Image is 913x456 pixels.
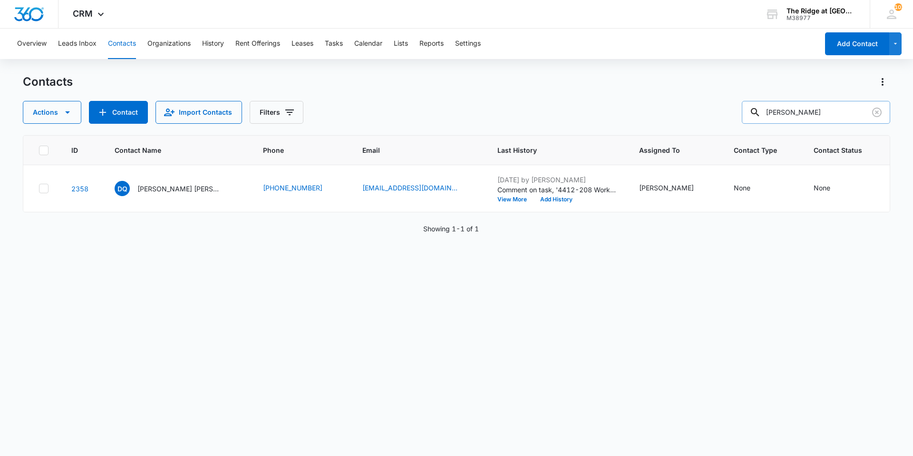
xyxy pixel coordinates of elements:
p: [PERSON_NAME] [PERSON_NAME] [PERSON_NAME] [PERSON_NAME] [PERSON_NAME] [137,184,223,194]
button: History [202,29,224,59]
div: Assigned To - Davian Urrutia - Select to Edit Field [639,183,711,194]
button: Add Contact [89,101,148,124]
span: Assigned To [639,145,697,155]
button: Rent Offerings [235,29,280,59]
span: 103 [894,3,902,11]
div: None [814,183,830,193]
div: Contact Name - Dailis Quintero Evelin Matos Silverio Duporte Abel Rodriguez Yolaidy Duporte - Sel... [115,181,240,196]
div: account name [787,7,856,15]
button: View More [497,197,534,202]
div: Phone - (970) 402-5703 - Select to Edit Field [263,183,340,194]
p: Comment on task, '4412-208 Work Order Dishwasher not working' "was a tripped breaker dishwasher i... [497,185,616,195]
div: Contact Type - None - Select to Edit Field [734,183,767,194]
span: Phone [263,145,326,155]
button: Settings [455,29,481,59]
button: Filters [250,101,303,124]
div: None [734,183,750,193]
input: Search Contacts [742,101,890,124]
p: [DATE] by [PERSON_NAME] [497,175,616,185]
button: Reports [419,29,444,59]
span: Contact Type [734,145,777,155]
span: Contact Status [814,145,862,155]
button: Add Contact [825,32,889,55]
span: CRM [73,9,93,19]
button: Leads Inbox [58,29,97,59]
span: Email [362,145,461,155]
a: [PHONE_NUMBER] [263,183,322,193]
button: Add History [534,197,579,202]
div: [PERSON_NAME] [639,183,694,193]
span: Contact Name [115,145,226,155]
button: Calendar [354,29,382,59]
button: Actions [875,74,890,89]
span: DQ [115,181,130,196]
a: [EMAIL_ADDRESS][DOMAIN_NAME] [362,183,457,193]
button: Leases [291,29,313,59]
button: Tasks [325,29,343,59]
p: Showing 1-1 of 1 [423,224,479,234]
button: Contacts [108,29,136,59]
div: Contact Status - None - Select to Edit Field [814,183,847,194]
div: account id [787,15,856,21]
span: Last History [497,145,602,155]
button: Import Contacts [155,101,242,124]
button: Clear [869,105,884,120]
div: notifications count [894,3,902,11]
span: ID [71,145,78,155]
button: Overview [17,29,47,59]
a: Navigate to contact details page for Dailis Quintero Evelin Matos Silverio Duporte Abel Rodriguez... [71,185,88,193]
div: Email - dailismatos45@gmail.com - Select to Edit Field [362,183,475,194]
button: Organizations [147,29,191,59]
button: Actions [23,101,81,124]
h1: Contacts [23,75,73,89]
button: Lists [394,29,408,59]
